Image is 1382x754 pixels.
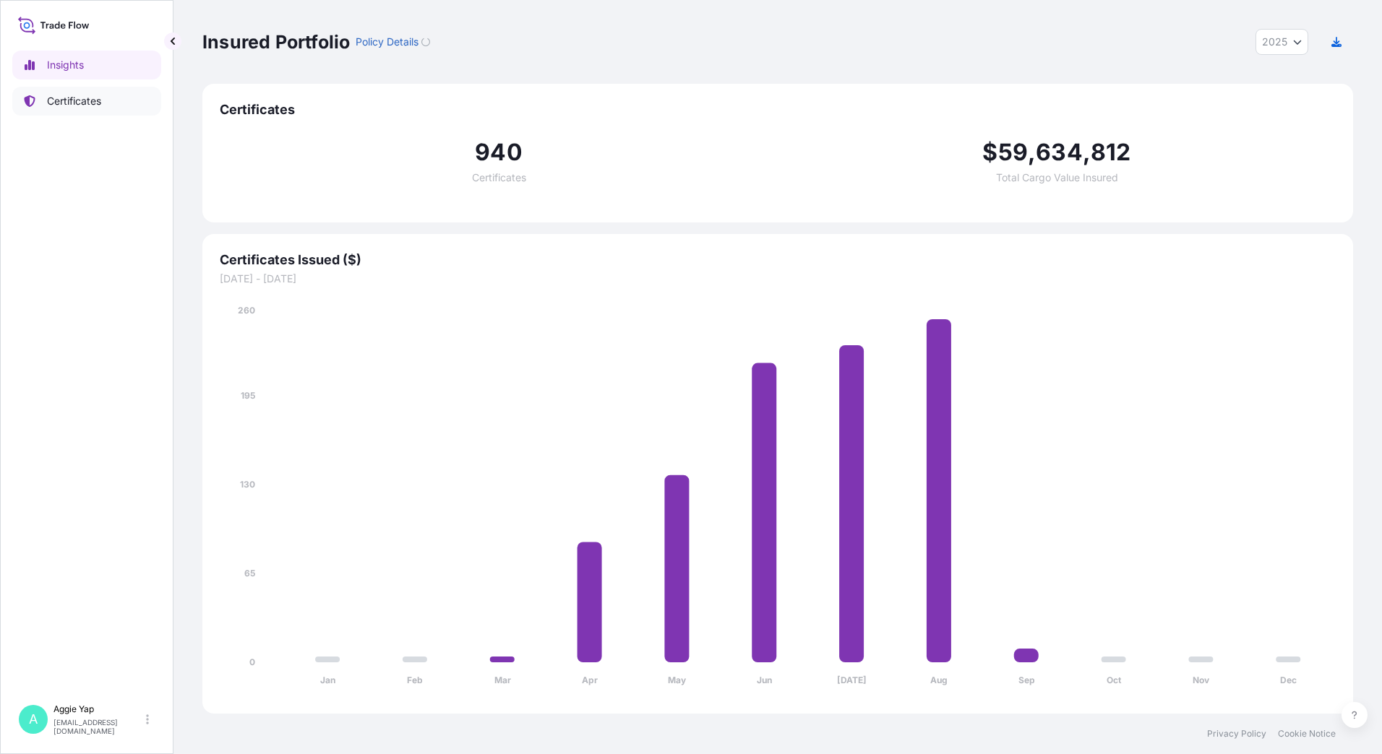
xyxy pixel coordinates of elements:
span: 2025 [1262,35,1287,49]
p: Insights [47,58,84,72]
tspan: 260 [238,305,255,316]
span: Total Cargo Value Insured [996,173,1118,183]
tspan: Apr [582,675,598,685]
tspan: Aug [930,675,948,685]
a: Privacy Policy [1207,728,1266,740]
span: A [29,712,38,727]
p: Aggie Yap [53,703,143,715]
tspan: Dec [1280,675,1297,685]
a: Insights [12,51,161,79]
tspan: 195 [241,390,255,401]
p: Insured Portfolio [202,30,350,53]
span: , [1028,141,1036,164]
a: Certificates [12,87,161,116]
div: Loading [421,38,430,46]
tspan: Feb [407,675,423,685]
p: [EMAIL_ADDRESS][DOMAIN_NAME] [53,718,143,735]
span: 940 [475,141,523,164]
span: [DATE] - [DATE] [220,272,1336,286]
tspan: Sep [1018,675,1035,685]
span: Certificates Issued ($) [220,251,1336,269]
tspan: Jun [757,675,772,685]
tspan: Jan [320,675,335,685]
span: Certificates [220,101,1336,118]
span: 59 [998,141,1028,164]
span: 634 [1036,141,1083,164]
p: Policy Details [356,35,419,49]
span: , [1083,141,1091,164]
tspan: Mar [494,675,511,685]
tspan: 130 [240,479,255,490]
p: Certificates [47,94,101,108]
span: 812 [1091,141,1131,164]
tspan: Nov [1193,675,1210,685]
tspan: Oct [1107,675,1122,685]
tspan: May [668,675,687,685]
span: $ [982,141,997,164]
span: Certificates [472,173,526,183]
a: Cookie Notice [1278,728,1336,740]
button: Loading [421,30,430,53]
tspan: 0 [249,656,255,667]
tspan: 65 [244,568,255,578]
button: Year Selector [1256,29,1308,55]
tspan: [DATE] [837,675,867,685]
